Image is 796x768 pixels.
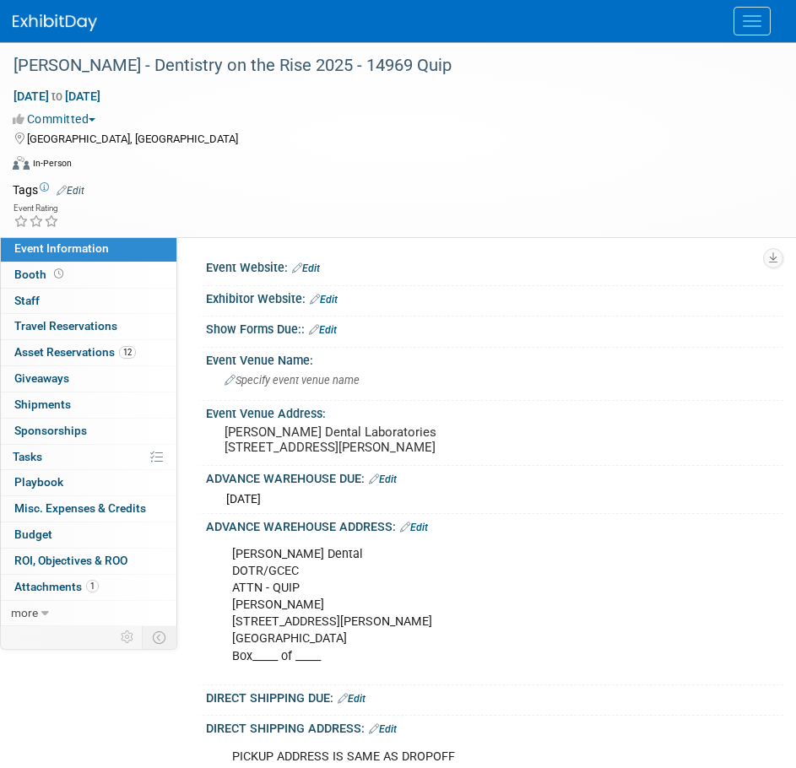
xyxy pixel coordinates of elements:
[143,626,177,648] td: Toggle Event Tabs
[13,181,84,198] td: Tags
[14,398,71,411] span: Shipments
[14,475,63,489] span: Playbook
[14,204,59,213] div: Event Rating
[400,522,428,533] a: Edit
[86,580,99,592] span: 1
[113,626,143,648] td: Personalize Event Tab Strip
[338,693,366,705] a: Edit
[14,319,117,333] span: Travel Reservations
[13,89,101,104] span: [DATE] [DATE]
[206,255,783,277] div: Event Website:
[206,401,783,422] div: Event Venue Address:
[32,157,72,170] div: In-Person
[206,316,783,338] div: Show Forms Due::
[1,236,176,262] a: Event Information
[119,346,136,359] span: 12
[292,262,320,274] a: Edit
[369,473,397,485] a: Edit
[309,324,337,336] a: Edit
[14,580,99,593] span: Attachments
[1,419,176,444] a: Sponsorships
[369,723,397,735] a: Edit
[13,111,102,127] button: Committed
[1,601,176,626] a: more
[1,445,176,470] a: Tasks
[226,492,261,506] span: [DATE]
[14,294,40,307] span: Staff
[734,7,771,35] button: Menu
[57,185,84,197] a: Edit
[13,154,775,179] div: Event Format
[1,262,176,288] a: Booth
[1,522,176,548] a: Budget
[1,575,176,600] a: Attachments1
[13,450,42,463] span: Tasks
[14,268,67,281] span: Booth
[206,466,783,488] div: ADVANCE WAREHOUSE DUE:
[8,51,762,81] div: [PERSON_NAME] - Dentistry on the Rise 2025 - 14969 Quip
[310,294,338,306] a: Edit
[14,241,109,255] span: Event Information
[14,527,52,541] span: Budget
[1,289,176,314] a: Staff
[225,425,765,455] pre: [PERSON_NAME] Dental Laboratories [STREET_ADDRESS][PERSON_NAME]
[206,514,783,536] div: ADVANCE WAREHOUSE ADDRESS:
[1,314,176,339] a: Travel Reservations
[206,348,783,369] div: Event Venue Name:
[206,685,783,707] div: DIRECT SHIPPING DUE:
[14,371,69,385] span: Giveaways
[51,268,67,280] span: Booth not reserved yet
[14,345,136,359] span: Asset Reservations
[1,366,176,392] a: Giveaways
[1,549,176,574] a: ROI, Objectives & ROO
[13,156,30,170] img: Format-Inperson.png
[1,496,176,522] a: Misc. Expenses & Credits
[1,340,176,365] a: Asset Reservations12
[206,286,783,308] div: Exhibitor Website:
[14,424,87,437] span: Sponsorships
[27,133,238,145] span: [GEOGRAPHIC_DATA], [GEOGRAPHIC_DATA]
[13,14,97,31] img: ExhibitDay
[14,554,127,567] span: ROI, Objectives & ROO
[1,392,176,418] a: Shipments
[206,716,783,738] div: DIRECT SHIPPING ADDRESS:
[220,538,752,673] div: [PERSON_NAME] Dental DOTR/GCEC ATTN - QUIP [PERSON_NAME] [STREET_ADDRESS][PERSON_NAME] [GEOGRAPHI...
[11,606,38,619] span: more
[225,374,360,387] span: Specify event venue name
[1,470,176,495] a: Playbook
[14,501,146,515] span: Misc. Expenses & Credits
[49,89,65,103] span: to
